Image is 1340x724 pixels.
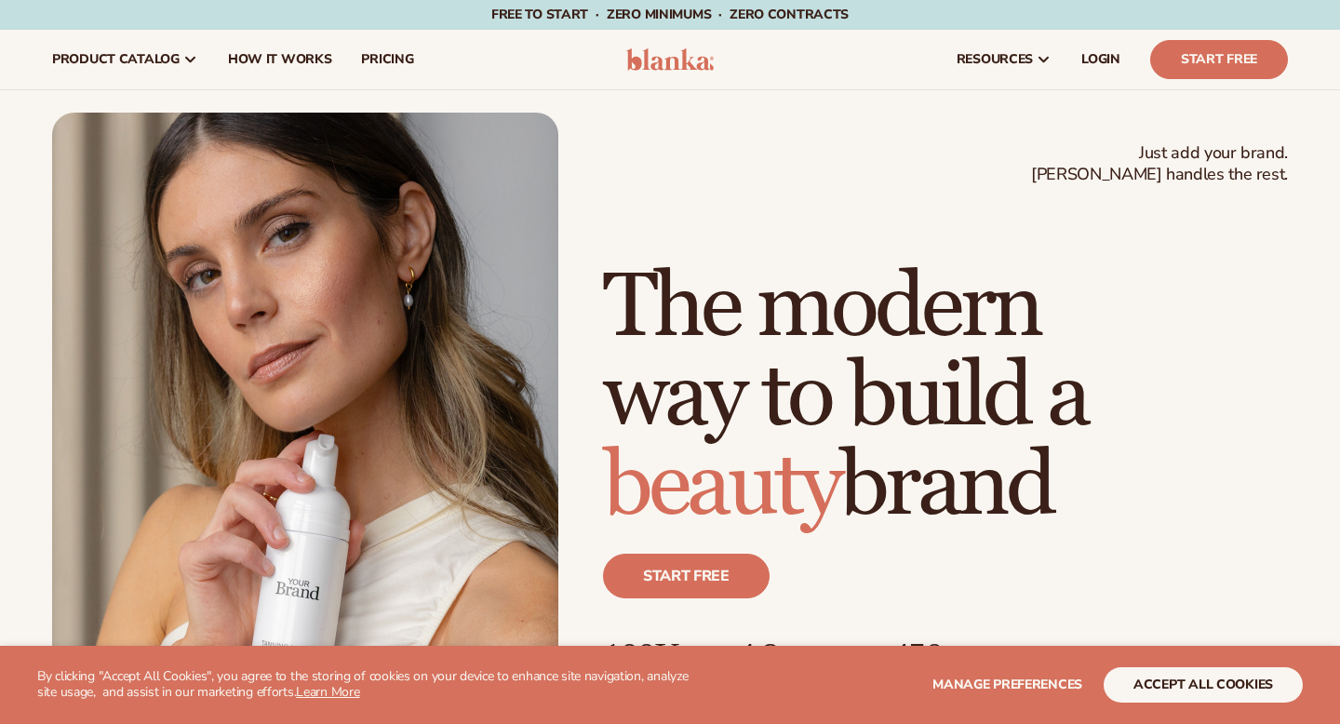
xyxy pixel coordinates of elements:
[1031,142,1288,186] span: Just add your brand. [PERSON_NAME] handles the rest.
[213,30,347,89] a: How It Works
[932,676,1082,693] span: Manage preferences
[942,30,1066,89] a: resources
[491,6,849,23] span: Free to start · ZERO minimums · ZERO contracts
[1104,667,1303,703] button: accept all cookies
[52,52,180,67] span: product catalog
[626,48,715,71] img: logo
[957,52,1033,67] span: resources
[603,554,770,598] a: Start free
[891,636,1031,677] p: 450+
[37,669,700,701] p: By clicking "Accept All Cookies", you agree to the storing of cookies on your device to enhance s...
[37,30,213,89] a: product catalog
[296,683,359,701] a: Learn More
[603,636,699,677] p: 100K+
[228,52,332,67] span: How It Works
[1081,52,1120,67] span: LOGIN
[361,52,413,67] span: pricing
[603,432,839,541] span: beauty
[346,30,428,89] a: pricing
[1150,40,1288,79] a: Start Free
[1066,30,1135,89] a: LOGIN
[603,263,1288,531] h1: The modern way to build a brand
[736,636,853,677] p: 4.9
[932,667,1082,703] button: Manage preferences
